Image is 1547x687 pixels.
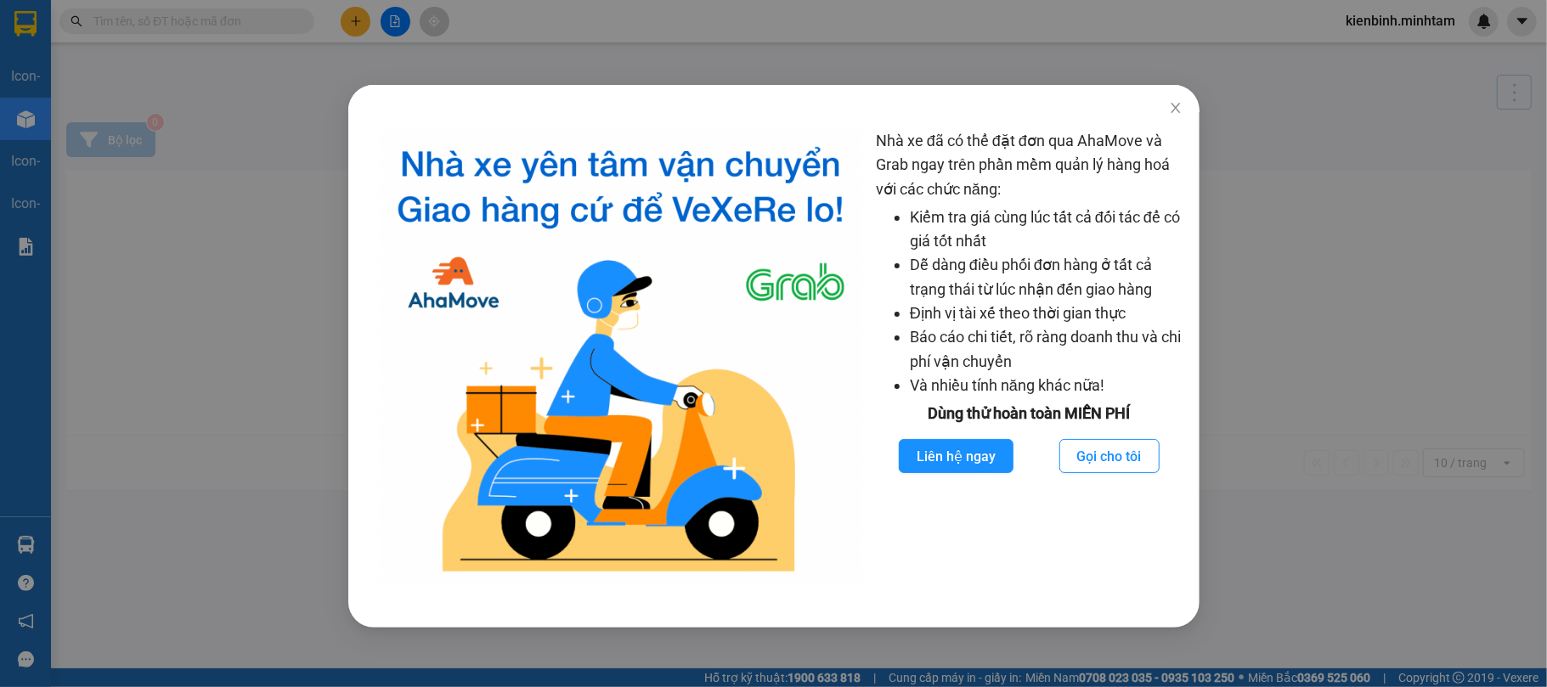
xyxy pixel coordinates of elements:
li: Và nhiều tính năng khác nữa! [910,374,1183,397]
button: Gọi cho tôi [1059,439,1159,473]
span: Liên hệ ngay [917,446,996,467]
li: Dễ dàng điều phối đơn hàng ở tất cả trạng thái từ lúc nhận đến giao hàng [910,253,1183,301]
button: Liên hệ ngay [899,439,1013,473]
li: Định vị tài xế theo thời gian thực [910,301,1183,325]
div: Nhà xe đã có thể đặt đơn qua AhaMove và Grab ngay trên phần mềm quản lý hàng hoá với các chức năng: [876,129,1183,585]
li: Báo cáo chi tiết, rõ ràng doanh thu và chi phí vận chuyển [910,325,1183,374]
span: close [1168,101,1182,115]
img: logo [379,129,862,585]
li: Kiểm tra giá cùng lúc tất cả đối tác để có giá tốt nhất [910,206,1183,254]
span: Gọi cho tôi [1076,446,1141,467]
button: Close [1151,85,1199,132]
div: Dùng thử hoàn toàn MIỄN PHÍ [876,402,1183,425]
